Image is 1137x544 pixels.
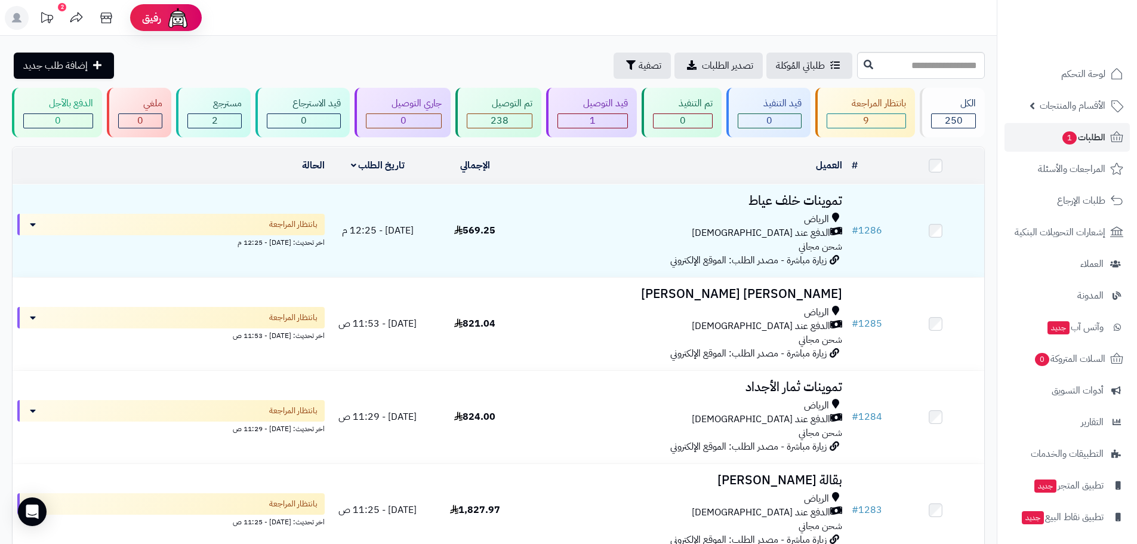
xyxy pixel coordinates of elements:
div: اخر تحديث: [DATE] - 11:25 ص [17,515,325,527]
h3: بقالة [PERSON_NAME] [528,474,842,487]
div: اخر تحديث: [DATE] - 11:53 ص [17,328,325,341]
a: ملغي 0 [104,88,174,137]
span: 0 [301,113,307,128]
span: السلات المتروكة [1034,351,1105,367]
div: 9 [827,114,906,128]
span: # [852,223,858,238]
span: 0 [680,113,686,128]
a: جاري التوصيل 0 [352,88,453,137]
span: لوحة التحكم [1061,66,1105,82]
span: طلباتي المُوكلة [776,59,825,73]
div: اخر تحديث: [DATE] - 12:25 م [17,235,325,248]
span: 2 [212,113,218,128]
span: تطبيق المتجر [1033,477,1104,494]
a: التقارير [1004,408,1130,437]
div: تم التوصيل [467,97,533,110]
img: ai-face.png [166,6,190,30]
span: 821.04 [454,316,495,331]
span: 1 [590,113,596,128]
span: التقارير [1081,414,1104,431]
a: الدفع بالآجل 0 [10,88,104,137]
span: جديد [1034,480,1056,493]
span: جديد [1022,511,1044,524]
div: قيد التوصيل [557,97,628,110]
a: تطبيق نقاط البيعجديد [1004,503,1130,531]
span: طلبات الإرجاع [1057,192,1105,209]
h3: تموينات ثمار الأجداد [528,380,842,394]
div: 1 [558,114,627,128]
a: تم التنفيذ 0 [639,88,724,137]
span: المراجعات والأسئلة [1038,161,1105,177]
a: تاريخ الطلب [351,158,405,173]
div: 0 [738,114,801,128]
span: وآتس آب [1046,319,1104,336]
span: بانتظار المراجعة [269,405,318,417]
span: التطبيقات والخدمات [1031,445,1104,462]
span: بانتظار المراجعة [269,312,318,324]
a: العملاء [1004,250,1130,278]
div: 2 [188,114,241,128]
span: بانتظار المراجعة [269,219,318,230]
span: 0 [1035,353,1049,366]
div: الدفع بالآجل [23,97,93,110]
span: [DATE] - 11:29 ص [338,410,417,424]
a: وآتس آبجديد [1004,313,1130,342]
a: الحالة [302,158,325,173]
span: [DATE] - 11:25 ص [338,503,417,517]
span: [DATE] - 12:25 م [342,223,414,238]
div: 238 [467,114,532,128]
span: 1,827.97 [450,503,500,517]
span: 250 [945,113,963,128]
a: لوحة التحكم [1004,60,1130,88]
span: 0 [766,113,772,128]
div: جاري التوصيل [366,97,442,110]
span: الدفع عند [DEMOGRAPHIC_DATA] [692,226,830,240]
a: المراجعات والأسئلة [1004,155,1130,183]
a: # [852,158,858,173]
span: 824.00 [454,410,495,424]
span: الرياض [804,213,829,226]
span: # [852,316,858,331]
span: [DATE] - 11:53 ص [338,316,417,331]
button: تصفية [614,53,671,79]
span: جديد [1047,321,1070,334]
a: قيد التنفيذ 0 [724,88,813,137]
span: # [852,410,858,424]
span: # [852,503,858,517]
a: قيد التوصيل 1 [544,88,639,137]
a: #1283 [852,503,882,517]
a: مسترجع 2 [174,88,253,137]
span: شحن مجاني [799,519,842,533]
div: تم التنفيذ [653,97,713,110]
span: المدونة [1077,287,1104,304]
span: الدفع عند [DEMOGRAPHIC_DATA] [692,319,830,333]
span: الدفع عند [DEMOGRAPHIC_DATA] [692,506,830,520]
a: التطبيقات والخدمات [1004,439,1130,468]
a: قيد الاسترجاع 0 [253,88,352,137]
span: شحن مجاني [799,426,842,440]
div: 0 [267,114,340,128]
div: 0 [24,114,93,128]
span: رفيق [142,11,161,25]
span: الدفع عند [DEMOGRAPHIC_DATA] [692,413,830,426]
a: تصدير الطلبات [674,53,763,79]
a: أدوات التسويق [1004,376,1130,405]
div: بانتظار المراجعة [827,97,907,110]
span: تصفية [639,59,661,73]
h3: [PERSON_NAME] [PERSON_NAME] [528,287,842,301]
span: 1 [1062,131,1077,145]
div: Open Intercom Messenger [18,497,47,526]
span: تطبيق نقاط البيع [1021,509,1104,525]
div: 0 [119,114,162,128]
span: الرياض [804,306,829,319]
a: إضافة طلب جديد [14,53,114,79]
span: إشعارات التحويلات البنكية [1015,224,1105,241]
h3: تموينات خلف عياط [528,194,842,208]
span: 238 [491,113,509,128]
span: الرياض [804,492,829,506]
span: تصدير الطلبات [702,59,753,73]
div: مسترجع [187,97,242,110]
span: بانتظار المراجعة [269,498,318,510]
a: #1286 [852,223,882,238]
a: الطلبات1 [1004,123,1130,152]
